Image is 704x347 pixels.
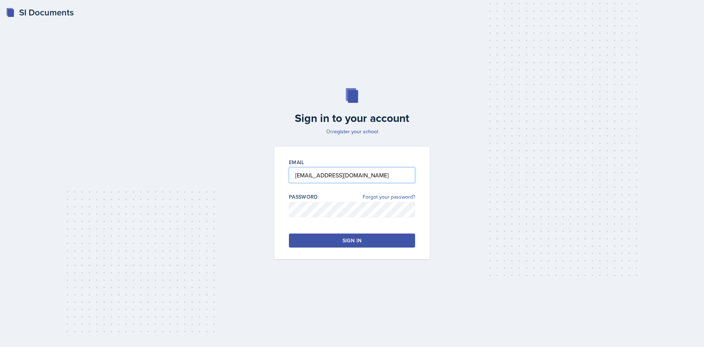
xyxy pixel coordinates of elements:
a: Forgot your password? [363,193,415,201]
button: Sign in [289,234,415,247]
div: Sign in [342,237,362,244]
label: Password [289,193,318,200]
p: Or [270,128,434,135]
a: register your school [332,128,378,135]
a: SI Documents [6,6,74,19]
label: Email [289,159,304,166]
input: Email [289,167,415,183]
h2: Sign in to your account [270,112,434,125]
